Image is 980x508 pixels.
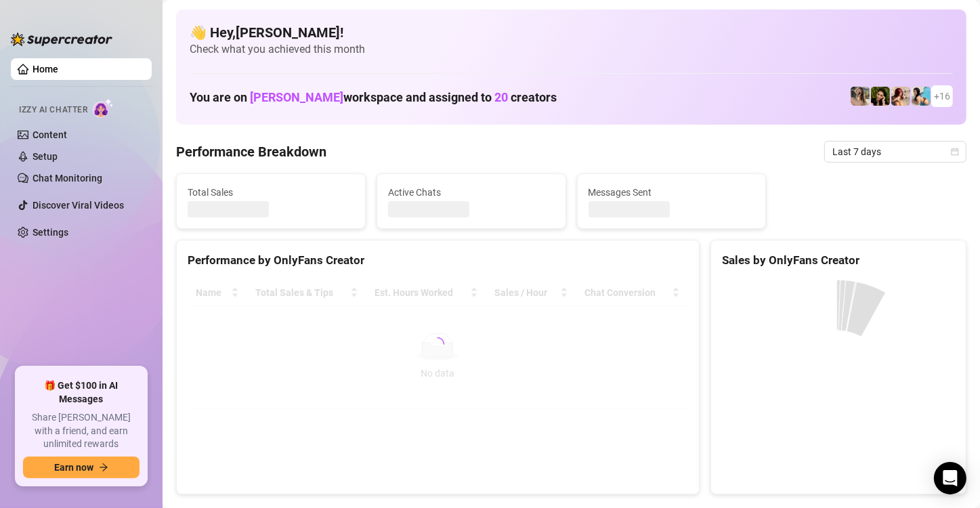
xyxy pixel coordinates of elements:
[722,251,955,270] div: Sales by OnlyFans Creator
[250,90,343,104] span: [PERSON_NAME]
[23,457,140,478] button: Earn nowarrow-right
[99,463,108,472] span: arrow-right
[912,87,931,106] img: North (@northnattvip)
[23,379,140,406] span: 🎁 Get $100 in AI Messages
[176,142,326,161] h4: Performance Breakdown
[23,411,140,451] span: Share [PERSON_NAME] with a friend, and earn unlimited rewards
[54,462,93,473] span: Earn now
[951,148,959,156] span: calendar
[494,90,508,104] span: 20
[891,87,910,106] img: North (@northnattfree)
[11,33,112,46] img: logo-BBDzfeDw.svg
[19,104,87,117] span: Izzy AI Chatter
[33,173,102,184] a: Chat Monitoring
[33,151,58,162] a: Setup
[190,42,953,57] span: Check what you achieved this month
[93,98,114,118] img: AI Chatter
[33,64,58,75] a: Home
[934,89,950,104] span: + 16
[190,23,953,42] h4: 👋 Hey, [PERSON_NAME] !
[33,129,67,140] a: Content
[934,462,966,494] div: Open Intercom Messenger
[851,87,870,106] img: emilylou (@emilyylouu)
[33,227,68,238] a: Settings
[33,200,124,211] a: Discover Viral Videos
[589,185,755,200] span: Messages Sent
[431,337,444,351] span: loading
[190,90,557,105] h1: You are on workspace and assigned to creators
[388,185,555,200] span: Active Chats
[871,87,890,106] img: playfuldimples (@playfuldimples)
[832,142,958,162] span: Last 7 days
[188,251,688,270] div: Performance by OnlyFans Creator
[188,185,354,200] span: Total Sales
